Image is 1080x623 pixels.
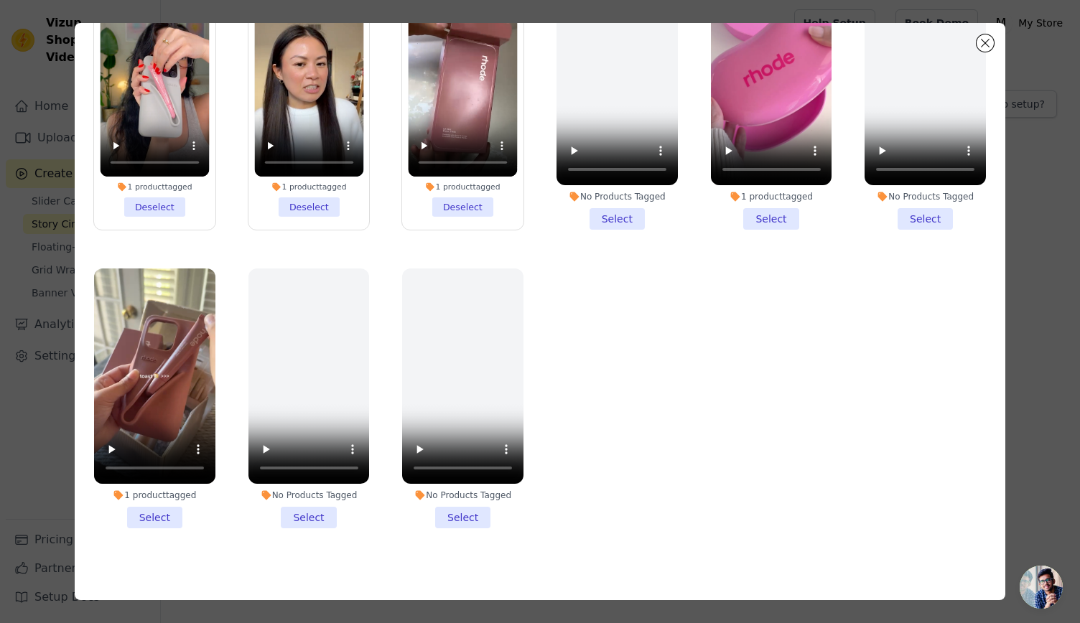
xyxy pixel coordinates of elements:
div: No Products Tagged [248,489,370,501]
div: 1 product tagged [254,182,363,192]
button: Close modal [977,34,994,52]
a: Open chat [1020,566,1063,609]
div: No Products Tagged [402,489,523,501]
div: No Products Tagged [865,191,986,202]
div: No Products Tagged [557,191,678,202]
div: 1 product tagged [94,489,215,501]
div: 1 product tagged [711,191,832,202]
div: 1 product tagged [100,182,209,192]
div: 1 product tagged [409,182,518,192]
